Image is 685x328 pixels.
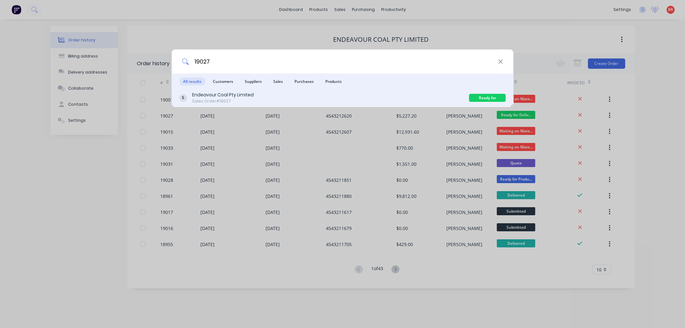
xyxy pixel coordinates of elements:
[291,77,318,85] span: Purchases
[209,77,237,85] span: Customers
[192,92,254,98] div: Endeavour Coal Pty Limited
[269,77,287,85] span: Sales
[192,98,254,104] div: Sales Order #19027
[469,94,506,102] div: Ready for Delivery
[179,77,205,85] span: All results
[189,49,498,74] input: Start typing a customer or supplier name to create a new order...
[241,77,266,85] span: Suppliers
[321,77,346,85] span: Products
